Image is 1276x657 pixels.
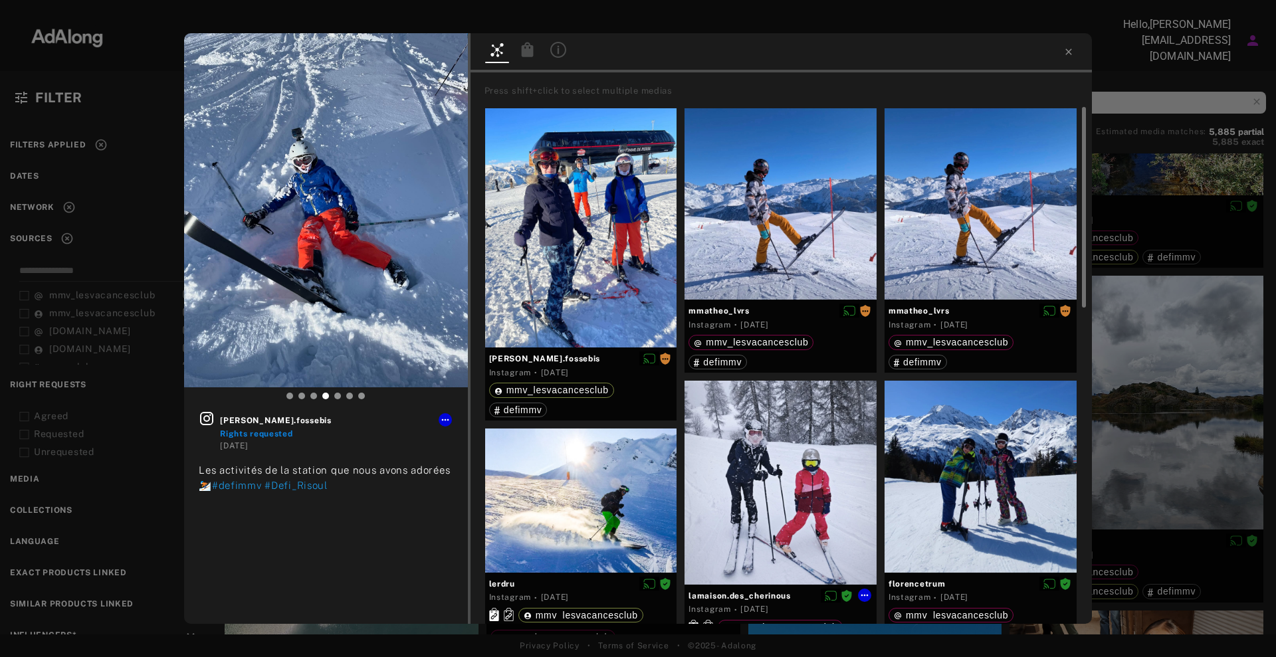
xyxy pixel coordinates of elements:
[199,464,450,491] span: Les activités de la station que nous avons adorées ⛷️
[889,591,930,603] div: Instagram
[1059,306,1071,315] span: Rights requested
[706,337,808,347] span: mmv_lesvacancesclub
[489,608,499,621] svg: Exact products linked
[694,337,808,347] div: mmv_lesvacancesclub
[694,357,742,367] div: defimmv
[723,622,837,632] div: mmv_lesvacancesclub
[265,480,327,491] span: #Defi_Risoul
[689,590,873,602] span: lamaison.des_cherinous
[524,610,638,620] div: mmv_lesvacancesclub
[906,337,1008,347] span: mmv_lesvacancesclub
[889,319,930,331] div: Instagram
[859,306,871,315] span: Rights requested
[659,579,671,588] span: Rights agreed
[504,608,514,621] svg: Similar products linked
[940,593,968,602] time: 2025-03-04T21:29:49.000Z
[489,353,673,365] span: [PERSON_NAME].fossebis
[541,368,569,377] time: 2024-12-26T20:33:35.000Z
[703,357,742,367] span: defimmv
[689,305,873,317] span: mmatheo_lvrs
[839,304,859,318] button: Disable diffusion on this media
[220,441,248,450] time: 2024-12-26T20:33:35.000Z
[220,429,292,438] span: Rights requested
[894,337,1008,347] div: mmv_lesvacancesclub
[489,591,531,603] div: Instagram
[934,593,937,603] span: ·
[504,405,542,415] span: defimmv
[734,320,738,330] span: ·
[689,319,730,331] div: Instagram
[906,610,1008,620] span: mmv_lesvacancesclub
[484,84,1087,98] div: Press shift+click to select multiple medias
[1210,593,1276,657] iframe: Chat Widget
[1039,304,1059,318] button: Disable diffusion on this media
[703,620,713,633] svg: Similar products linked
[740,320,768,329] time: 2024-12-25T19:54:54.000Z
[489,578,673,590] span: lerdru
[1210,593,1276,657] div: Widget de chat
[639,577,659,591] button: Disable diffusion on this media
[494,385,609,395] div: mmv_lesvacancesclub
[184,33,467,387] img: INS_DEDh09wO2zl_3
[541,593,569,602] time: 2025-01-17T20:46:57.000Z
[821,589,841,603] button: Disable diffusion on this media
[659,353,671,363] span: Rights requested
[841,591,853,600] span: Rights agreed
[689,620,698,633] svg: Exact products linked
[903,357,942,367] span: defimmv
[889,578,1073,590] span: florencetrum
[894,610,1008,620] div: mmv_lesvacancesclub
[534,593,538,603] span: ·
[506,385,609,395] span: mmv_lesvacancesclub
[689,603,730,615] div: Instagram
[740,605,768,614] time: 2025-03-11T15:18:24.000Z
[894,357,942,367] div: defimmv
[489,367,531,379] div: Instagram
[934,320,937,330] span: ·
[940,320,968,329] time: 2024-12-25T19:47:53.000Z
[212,480,262,491] span: #defimmv
[1039,577,1059,591] button: Disable diffusion on this media
[534,367,538,378] span: ·
[1059,579,1071,588] span: Rights agreed
[889,305,1073,317] span: mmatheo_lvrs
[220,415,453,426] span: [PERSON_NAME].fossebis
[639,351,659,365] button: Disable diffusion on this media
[536,610,638,620] span: mmv_lesvacancesclub
[494,405,542,415] div: defimmv
[734,605,738,615] span: ·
